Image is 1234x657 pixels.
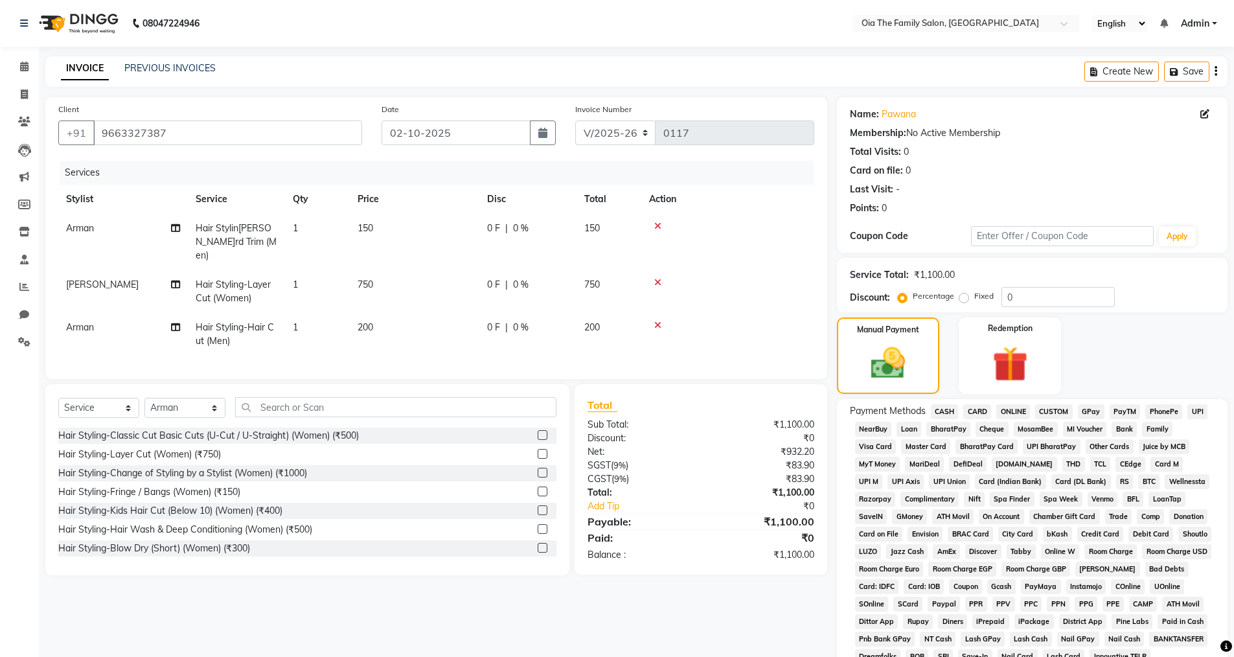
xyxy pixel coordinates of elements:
[855,509,887,524] span: SaveIN
[58,542,250,555] div: Hair Styling-Blow Dry (Short) (Women) (₹300)
[979,509,1024,524] span: On Account
[196,321,274,347] span: Hair Styling-Hair Cut (Men)
[293,321,298,333] span: 1
[578,432,701,445] div: Discount:
[1090,457,1111,472] span: TCL
[513,222,529,235] span: 0 %
[976,422,1009,437] span: Cheque
[61,57,109,80] a: INVOICE
[855,544,882,559] span: LUZO
[1088,492,1118,507] span: Venmo
[850,291,890,305] div: Discount:
[58,523,312,536] div: Hair Styling-Hair Wash & Deep Conditioning (Women) (₹500)
[701,486,824,500] div: ₹1,100.00
[588,398,617,412] span: Total
[58,429,359,443] div: Hair Styling-Classic Cut Basic Cuts (U-Cut / U-Straight) (Women) (₹500)
[358,321,373,333] span: 200
[1150,579,1184,594] span: UOnline
[578,514,701,529] div: Payable:
[855,439,897,454] span: Visa Card
[701,432,824,445] div: ₹0
[701,445,824,459] div: ₹932.20
[1129,597,1158,612] span: CAMP
[971,226,1154,246] input: Enter Offer / Coupon Code
[1112,614,1152,629] span: Pine Labs
[143,5,200,41] b: 08047224946
[904,145,909,159] div: 0
[1014,614,1054,629] span: iPackage
[1040,492,1082,507] span: Spa Week
[487,321,500,334] span: 0 F
[58,504,282,518] div: Hair Styling-Kids Hair Cut (Below 10) (Women) (₹400)
[892,509,927,524] span: GMoney
[857,324,919,336] label: Manual Payment
[1057,632,1099,647] span: Nail GPay
[928,597,960,612] span: Paypal
[358,222,373,234] span: 150
[900,492,959,507] span: Complimentary
[701,472,824,486] div: ₹83.90
[350,185,479,214] th: Price
[963,404,991,419] span: CARD
[908,527,943,542] span: Envision
[1145,404,1182,419] span: PhonePe
[1047,597,1069,612] span: PPN
[1128,527,1173,542] span: Debit Card
[931,404,959,419] span: CASH
[58,104,79,115] label: Client
[588,459,611,471] span: SGST
[235,397,556,417] input: Search or Scan
[479,185,577,214] th: Disc
[1145,562,1189,577] span: Bad Debts
[1138,474,1160,489] span: BTC
[904,579,944,594] span: Card: IOB
[860,343,916,383] img: _cash.svg
[855,562,924,577] span: Room Charge Euro
[850,126,906,140] div: Membership:
[487,278,500,292] span: 0 F
[938,614,967,629] span: Diners
[505,278,508,292] span: |
[1075,597,1097,612] span: PPG
[33,5,122,41] img: logo
[855,632,915,647] span: Pnb Bank GPay
[955,439,1018,454] span: BharatPay Card
[578,445,701,459] div: Net:
[188,185,285,214] th: Service
[58,448,221,461] div: Hair Styling-Layer Cut (Women) (₹750)
[1178,527,1211,542] span: Shoutlo
[93,121,362,145] input: Search by Name/Mobile/Email/Code
[992,457,1057,472] span: [DOMAIN_NAME]
[926,422,970,437] span: BharatPay
[1169,509,1207,524] span: Donation
[1084,544,1137,559] span: Room Charge
[1007,544,1036,559] span: Tabby
[196,222,277,261] span: Hair Stylin[PERSON_NAME]rd Trim (Men)
[901,439,950,454] span: Master Card
[487,222,500,235] span: 0 F
[1035,404,1073,419] span: CUSTOM
[1014,422,1058,437] span: MosamBee
[58,185,188,214] th: Stylist
[886,544,928,559] span: Jazz Cash
[1123,492,1143,507] span: BFL
[60,161,824,185] div: Services
[513,278,529,292] span: 0 %
[1164,62,1209,82] button: Save
[1029,509,1100,524] span: Chamber Gift Card
[855,614,898,629] span: Dittor App
[1148,492,1185,507] span: LoanTap
[981,342,1039,386] img: _gift.svg
[855,597,889,612] span: SOnline
[992,597,1015,612] span: PPV
[1062,457,1085,472] span: THD
[701,418,824,432] div: ₹1,100.00
[577,185,641,214] th: Total
[990,492,1034,507] span: Spa Finder
[701,530,824,546] div: ₹0
[965,544,1001,559] span: Discover
[903,614,933,629] span: Rupay
[613,460,626,470] span: 9%
[578,548,701,562] div: Balance :
[1041,544,1080,559] span: Online W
